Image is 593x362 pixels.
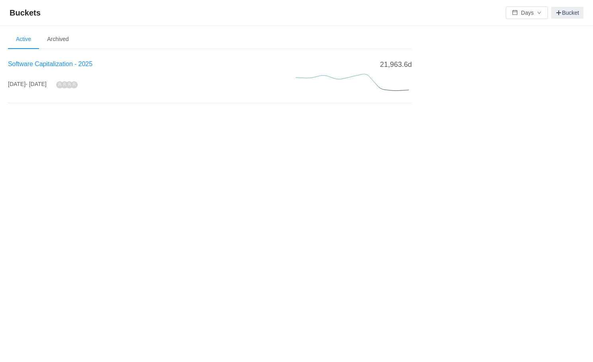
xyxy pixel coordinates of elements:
[10,6,45,19] span: Buckets
[380,59,412,70] span: 21,963.6d
[8,80,47,88] div: [DATE]
[63,82,67,86] i: icon: user
[58,82,62,86] i: icon: user
[39,30,77,49] li: Archived
[8,61,92,67] a: Software Capitalization - 2025
[506,6,548,19] button: icon: calendarDaysicon: down
[551,7,583,19] a: Bucket
[26,81,47,87] span: - [DATE]
[8,30,39,49] li: Active
[67,82,71,86] i: icon: user
[72,82,76,86] i: icon: user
